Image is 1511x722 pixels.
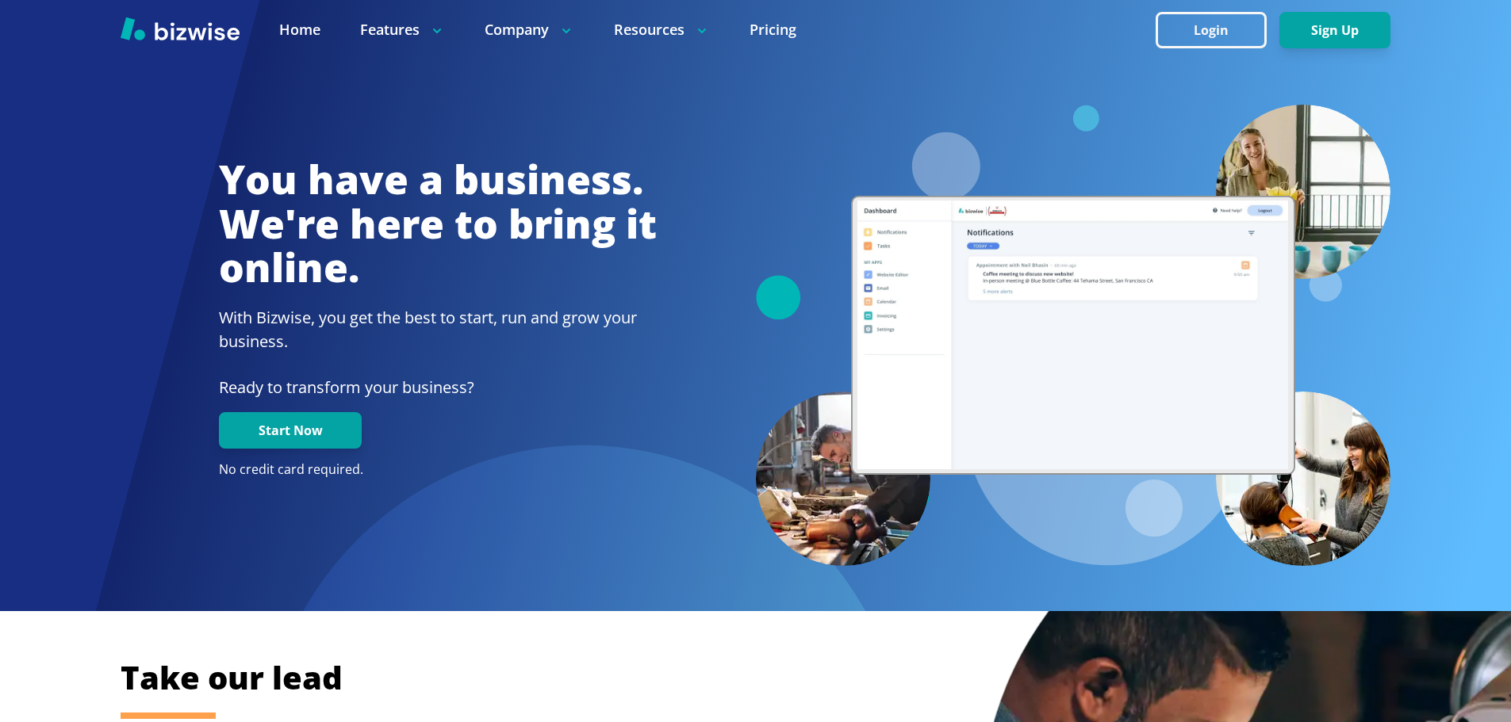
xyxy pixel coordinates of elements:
[1156,12,1267,48] button: Login
[1279,12,1390,48] button: Sign Up
[360,20,445,40] p: Features
[219,376,657,399] p: Ready to transform your business?
[485,20,574,40] p: Company
[121,656,1310,699] h2: Take our lead
[219,461,657,479] p: No credit card required.
[279,20,320,40] a: Home
[750,20,796,40] a: Pricing
[219,423,362,438] a: Start Now
[219,306,657,353] h2: With Bizwise, you get the best to start, run and grow your business.
[219,158,657,290] h1: You have a business. We're here to bring it online.
[614,20,710,40] p: Resources
[219,412,362,449] button: Start Now
[1279,23,1390,38] a: Sign Up
[121,17,240,40] img: Bizwise Logo
[1156,23,1279,38] a: Login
